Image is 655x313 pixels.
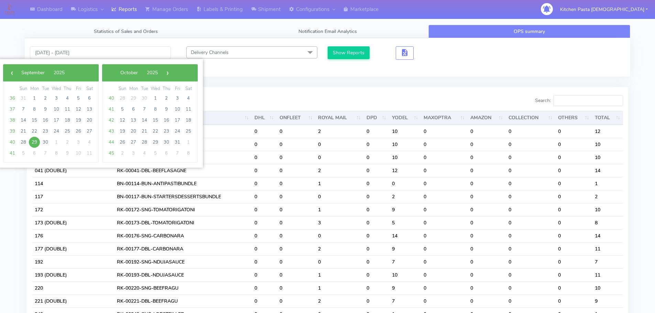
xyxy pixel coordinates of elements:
span: 3 [51,93,62,104]
span: 10 [73,148,84,159]
td: 0 [421,255,467,268]
td: 172 [32,203,114,216]
button: October [116,68,142,78]
td: 0 [252,151,277,164]
button: Show Reports [328,46,370,59]
span: 19 [73,115,84,126]
td: 0 [364,229,389,242]
span: 21 [18,126,29,137]
td: 0 [555,177,592,190]
span: 6 [29,148,40,159]
span: 17 [51,115,62,126]
span: September [21,69,45,76]
span: 14 [139,115,150,126]
span: 28 [18,137,29,148]
td: 8 [592,216,623,229]
td: 0 [506,125,555,138]
td: 10 [389,151,421,164]
th: weekday [51,85,62,93]
th: weekday [183,85,194,93]
th: ROYAL MAIL : activate to sort column ascending [315,111,363,125]
td: 0 [315,229,363,242]
span: 2 [40,93,51,104]
td: 041 (DOUBLE) [32,164,114,177]
span: 31 [18,93,29,104]
td: 0 [506,203,555,216]
td: 0 [421,281,467,294]
td: 0 [364,164,389,177]
td: 0 [277,164,316,177]
span: 2025 [54,69,65,76]
span: 11 [84,148,95,159]
td: 0 [252,203,277,216]
span: 13 [128,115,139,126]
td: RK-00221-DBL-BEEFRAGU [114,294,252,308]
td: 0 [421,190,467,203]
td: 0 [421,164,467,177]
td: 0 [555,281,592,294]
td: 0 [277,255,316,268]
td: 0 [468,268,506,281]
span: 37 [7,104,18,115]
td: 10 [389,268,421,281]
td: 7 [592,255,623,268]
span: 3 [73,137,84,148]
th: weekday [73,85,84,93]
span: 24 [51,126,62,137]
span: 9 [62,148,73,159]
td: 0 [421,268,467,281]
td: 0 [364,216,389,229]
td: 0 [252,229,277,242]
span: 3 [128,148,139,159]
span: 6 [84,93,95,104]
td: 0 [555,268,592,281]
span: 4 [84,137,95,148]
td: 10 [592,138,623,151]
td: 0 [252,190,277,203]
td: 0 [421,203,467,216]
td: 1 [315,268,363,281]
td: 2 [389,190,421,203]
span: 13 [84,104,95,115]
td: 0 [277,294,316,308]
span: 27 [84,126,95,137]
td: 221 (DOUBLE) [32,294,114,308]
th: weekday [40,85,51,93]
td: 0 [252,281,277,294]
bs-datepicker-navigation-view: ​ ​ ​ [106,68,173,75]
span: 2025 [147,69,158,76]
span: 2 [62,137,73,148]
button: › [162,68,173,78]
td: 0 [364,125,389,138]
span: 23 [40,126,51,137]
td: 173 (DOUBLE) [32,216,114,229]
td: 0 [555,242,592,255]
td: 0 [421,138,467,151]
td: 0 [468,125,506,138]
td: 0 [277,281,316,294]
td: 1 [592,177,623,190]
td: 3 [315,216,363,229]
td: 2 [315,294,363,308]
td: 0 [506,255,555,268]
td: 0 [506,281,555,294]
span: 22 [29,126,40,137]
td: 0 [364,203,389,216]
button: Kitchen Pasta [DEMOGRAPHIC_DATA] [555,2,653,16]
td: RK-00192-SNG-NDUJASAUCE [114,255,252,268]
td: 0 [421,125,467,138]
td: 9 [389,281,421,294]
span: 1 [150,93,161,104]
td: 0 [468,177,506,190]
td: 0 [364,151,389,164]
td: 0 [277,138,316,151]
th: weekday [84,85,95,93]
span: 18 [183,115,194,126]
span: 17 [172,115,183,126]
td: 2 [315,125,363,138]
td: 0 [364,281,389,294]
td: 0 [277,177,316,190]
span: 8 [150,104,161,115]
span: 29 [29,137,40,148]
span: 9 [40,104,51,115]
